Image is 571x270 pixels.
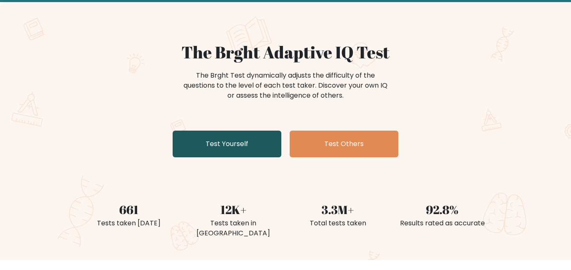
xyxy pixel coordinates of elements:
div: 3.3M+ [291,201,385,218]
div: 92.8% [395,201,489,218]
div: 661 [82,201,176,218]
h1: The Brght Adaptive IQ Test [82,42,489,62]
a: Test Yourself [173,131,281,157]
div: Tests taken [DATE] [82,218,176,228]
div: Total tests taken [291,218,385,228]
div: Tests taken in [GEOGRAPHIC_DATA] [186,218,280,238]
div: The Brght Test dynamically adjusts the difficulty of the questions to the level of each test take... [181,71,390,101]
div: 12K+ [186,201,280,218]
a: Test Others [290,131,398,157]
div: Results rated as accurate [395,218,489,228]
